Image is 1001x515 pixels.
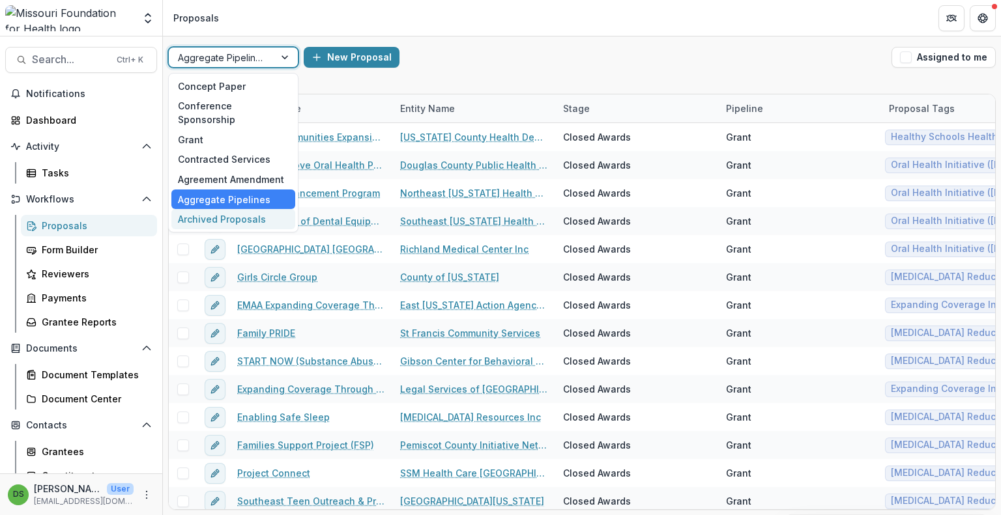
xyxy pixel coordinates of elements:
div: Stage [555,94,718,122]
button: Open Activity [5,136,157,157]
div: Grant [726,130,751,144]
a: Northeast [US_STATE] Health Council Inc [400,186,547,200]
div: Proposal Title [229,94,392,122]
div: Grant [726,410,751,424]
a: Richland Medical Center Inc [400,242,529,256]
div: Stage [555,102,598,115]
button: Open Documents [5,338,157,359]
div: Closed Awards [563,410,631,424]
div: Grant [726,298,751,312]
a: Document Templates [21,364,157,385]
a: Douglas County Public Health Services Group Inc [400,158,547,172]
nav: breadcrumb [168,8,224,27]
a: Grantee Reports [21,311,157,333]
a: Enabling Safe Sleep [237,410,330,424]
div: Entity Name [392,94,555,122]
p: [PERSON_NAME] [34,482,102,495]
div: Proposals [173,11,219,25]
a: County of [US_STATE] [400,270,499,284]
div: Pipeline [718,94,881,122]
div: Grant [726,438,751,452]
div: Aggregate Pipelines [171,189,295,210]
a: EMAA Expanding Coverage Through Consumer Assistance-Bridge Funding [237,298,384,312]
img: Missouri Foundation for Health logo [5,5,134,31]
div: Reviewers [42,267,147,281]
div: Closed Awards [563,354,631,368]
div: Grant [726,270,751,284]
div: Closed Awards [563,214,631,228]
a: Girls Circle Group [237,270,317,284]
div: Dashboard [26,113,147,127]
a: Pemiscot County Initiative Network [400,438,547,452]
a: Families Support Project (FSP) [237,438,374,452]
div: Grant [726,158,751,172]
div: Form Builder [42,243,147,257]
div: Grantee Reports [42,315,147,329]
div: Grant [726,214,751,228]
a: Reviewers [21,263,157,285]
div: Closed Awards [563,186,631,200]
div: Ctrl + K [114,53,146,67]
div: Conference Sponsorship [171,96,295,130]
div: Grant [171,130,295,150]
div: Grant [726,382,751,396]
a: Family PRIDE [237,326,295,340]
button: Open Contacts [5,415,157,436]
div: Closed Awards [563,130,631,144]
div: Closed Awards [563,438,631,452]
button: New Proposal [304,47,399,68]
a: East [US_STATE] Action Agency Inc [400,298,547,312]
div: Payments [42,291,147,305]
a: START NOW (Substance Abuse Treatment and Referral Team for Neonatal, Obstetrics and Women's Care [237,354,384,368]
a: Tasks [21,162,157,184]
div: Entity Name [392,102,463,115]
a: [MEDICAL_DATA] Resources Inc [400,410,541,424]
a: Healthy Communities Expansion Grant- Cohort 3 [237,130,384,144]
span: Documents [26,343,136,354]
a: Project Connect [237,466,310,480]
a: Grantees [21,441,157,462]
div: Pipeline [718,102,771,115]
div: Constituents [42,469,147,482]
a: [GEOGRAPHIC_DATA] [GEOGRAPHIC_DATA] Oral Health Expansion [237,242,384,256]
span: Search... [32,53,109,66]
a: Gibson Center for Behavioral Change [400,354,547,368]
span: Activity [26,141,136,152]
button: edit [205,491,225,512]
a: [US_STATE] County Health Department [400,130,547,144]
div: Closed Awards [563,382,631,396]
div: Grant [726,466,751,480]
span: Notifications [26,89,152,100]
button: edit [205,295,225,316]
a: Southeast Teen Outreach & Pregnancy Prevention Initiative [237,494,384,508]
button: edit [205,239,225,260]
a: Document Center [21,388,157,410]
div: Concept Paper [171,76,295,96]
button: Notifications [5,83,157,104]
a: Dashboard [5,109,157,131]
button: Open Workflows [5,189,157,210]
div: Closed Awards [563,158,631,172]
a: Form Builder [21,239,157,260]
button: edit [205,407,225,428]
div: Closed Awards [563,298,631,312]
a: Legal Services of [GEOGRAPHIC_DATA][US_STATE], Inc. [400,382,547,396]
button: edit [205,379,225,400]
a: [GEOGRAPHIC_DATA][US_STATE] [400,494,544,508]
p: User [107,483,134,495]
a: Mountain Grove Oral Health Practice Enhancement [237,158,384,172]
div: Grant [726,242,751,256]
button: Get Help [970,5,996,31]
button: edit [205,463,225,484]
div: Contracted Services [171,150,295,170]
a: Southeast [US_STATE] Health Network [400,214,547,228]
div: Proposals [42,219,147,232]
div: Closed Awards [563,326,631,340]
button: More [139,487,154,503]
div: Closed Awards [563,466,631,480]
a: SSM Health Care [GEOGRAPHIC_DATA] [400,466,547,480]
